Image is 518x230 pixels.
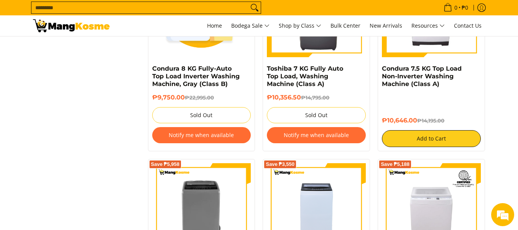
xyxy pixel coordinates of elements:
[454,22,482,29] span: Contact Us
[231,21,270,31] span: Bodega Sale
[460,5,469,10] span: ₱0
[203,15,226,36] a: Home
[152,94,251,101] h6: ₱9,750.00
[248,2,261,13] button: Search
[275,15,325,36] a: Shop by Class
[382,65,462,88] a: Condura 7.5 KG Top Load Non-Inverter Washing Machine (Class A)
[266,162,294,167] span: Save ₱3,550
[450,15,485,36] a: Contact Us
[152,127,251,143] button: Notify me when available
[381,162,409,167] span: Save ₱5,188
[411,21,445,31] span: Resources
[112,177,139,188] em: Submit
[227,15,273,36] a: Bodega Sale
[279,21,321,31] span: Shop by Class
[4,151,146,177] textarea: Type your message and click 'Submit'
[267,107,366,123] button: Sold Out
[382,130,481,147] button: Add to Cart
[453,5,459,10] span: 0
[185,94,214,101] del: ₱22,995.00
[207,22,222,29] span: Home
[366,15,406,36] a: New Arrivals
[152,107,251,123] button: Sold Out
[40,43,129,53] div: Leave a message
[117,15,485,36] nav: Main Menu
[301,94,329,101] del: ₱14,795.00
[441,3,470,12] span: •
[33,19,110,32] img: Washing Machines l Mang Kosme: Home Appliances Warehouse Sale Partner
[16,67,134,145] span: We are offline. Please leave us a message.
[417,117,444,124] del: ₱14,195.00
[370,22,402,29] span: New Arrivals
[267,65,343,88] a: Toshiba 7 KG Fully Auto Top Load, Washing Machine (Class A)
[382,117,481,124] h6: ₱10,646.00
[408,15,449,36] a: Resources
[327,15,364,36] a: Bulk Center
[267,127,366,143] button: Notify me when available
[151,162,180,167] span: Save ₱5,958
[126,4,144,22] div: Minimize live chat window
[331,22,360,29] span: Bulk Center
[152,65,240,88] a: Condura 8 KG Fully-Auto Top Load Inverter Washing Machine, Gray (Class B)
[267,94,366,101] h6: ₱10,356.50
